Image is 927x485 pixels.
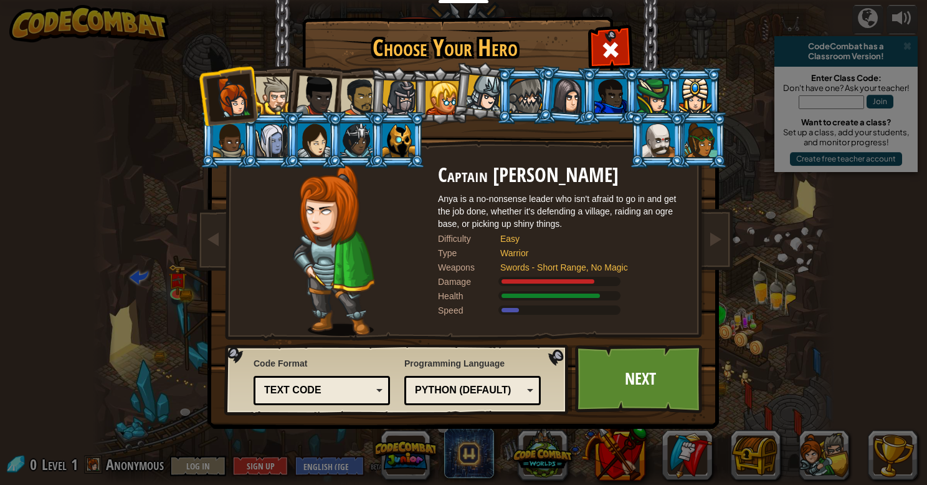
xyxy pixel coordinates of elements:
[666,67,722,124] li: Pender Spellbane
[438,247,500,259] div: Type
[672,112,728,168] li: Zana Woodheart
[293,165,374,336] img: captain-pose.png
[438,276,500,288] div: Damage
[438,290,687,302] div: Gains 140% of listed Warrior armor health.
[264,383,372,398] div: Text code
[242,112,298,168] li: Nalfar Cryptor
[581,67,637,124] li: Gordon the Stalwart
[451,60,513,122] li: Hattori Hanzō
[254,357,390,370] span: Code Format
[327,112,383,168] li: Usara Master Wizard
[326,67,384,125] li: Alejandro the Duelist
[629,112,685,168] li: Okar Stompfoot
[415,383,523,398] div: Python (Default)
[438,276,687,288] div: Deals 120% of listed Warrior weapon damage.
[224,345,572,416] img: language-selector-background.png
[500,261,675,274] div: Swords - Short Range, No Magic
[537,65,597,126] li: Omarn Brewstone
[404,357,541,370] span: Programming Language
[624,67,680,124] li: Naria of the Leaf
[575,345,705,413] a: Next
[242,65,298,122] li: Sir Tharin Thunderfist
[438,290,500,302] div: Health
[438,193,687,230] div: Anya is a no-nonsense leader who isn't afraid to go in and get the job done, whether it's defendi...
[305,35,585,61] h1: Choose Your Hero
[369,112,425,168] li: Ritic the Cold
[438,304,687,317] div: Moves at 6 meters per second.
[282,63,343,124] li: Lady Ida Justheart
[438,304,500,317] div: Speed
[368,66,427,126] li: Amara Arrowhead
[497,67,553,124] li: Senick Steelclaw
[438,261,500,274] div: Weapons
[438,165,687,186] h2: Captain [PERSON_NAME]
[197,65,259,126] li: Captain Anya Weston
[438,233,500,245] div: Difficulty
[412,67,468,124] li: Miss Hushbaum
[500,233,675,245] div: Easy
[500,247,675,259] div: Warrior
[285,112,341,168] li: Illia Shieldsmith
[200,112,256,168] li: Arryn Stonewall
